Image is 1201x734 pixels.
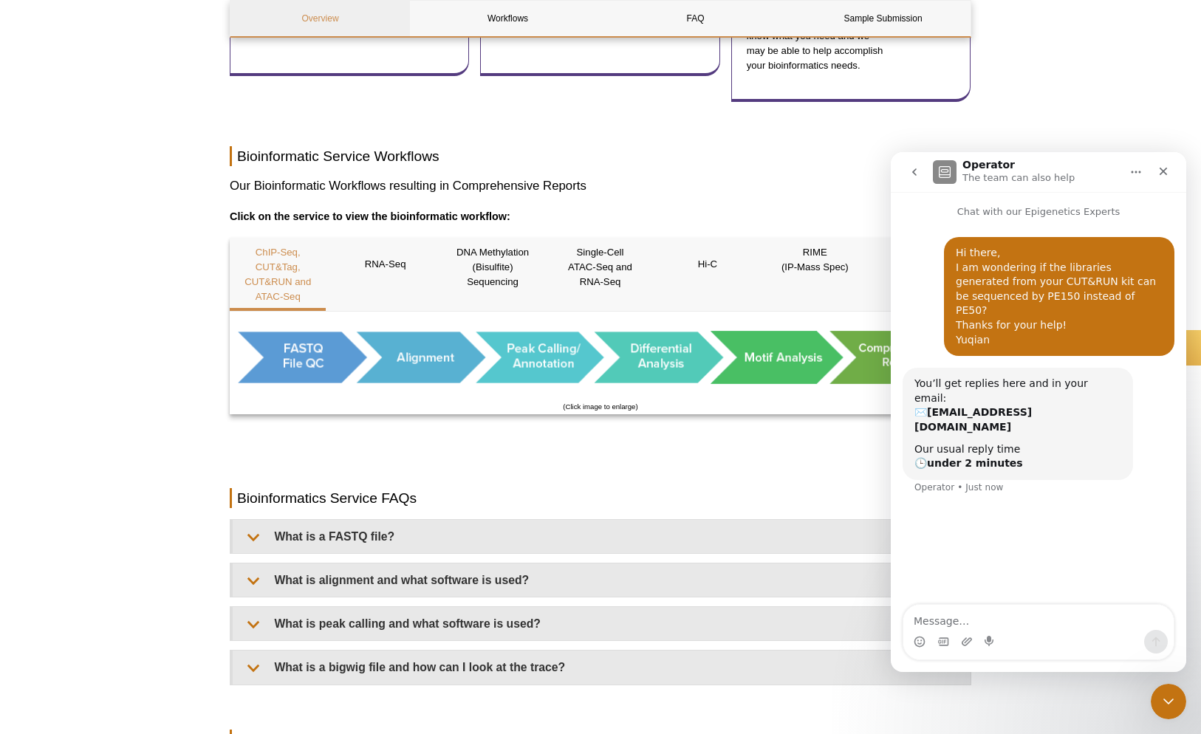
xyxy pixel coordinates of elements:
p: RNA-Seq [337,245,433,284]
summary: What is alignment and what software is used? [233,563,971,597]
strong: Click on the service to view the bioinformatic workflow: [230,210,510,222]
p: DNA Methylation (Bisulfite) Sequencing [445,245,541,289]
a: FAQ [606,1,785,36]
p: Hi-C [660,245,756,284]
p: Single-Cell ATAC-Seq and RNA-Seq [552,245,648,289]
p: ChIP-Seq, CUT&Tag, CUT&RUN and ATAC-Seq [230,245,326,304]
iframe: Intercom live chat [1151,684,1186,719]
img: Bioinformatic ChIP-Seq, CUT&Tag, ATAC-Seq Workflow [230,323,971,395]
a: Sample Submission [793,1,973,36]
a: Overview [230,1,410,36]
summary: What is a FASTQ file? [233,520,971,553]
a: Workflows [418,1,598,36]
h2: Bioinformatic Service Workflows [230,146,971,166]
iframe: Intercom live chat [891,152,1186,672]
summary: What is peak calling and what software is used? [233,607,971,640]
h2: Bioinformatics Service FAQs [230,488,971,508]
p: RIME (IP-Mass Spec) [767,245,863,275]
p: (Click image to enlarge) [230,399,971,414]
p: Mod Spec (Histone Mark Mass Spec.) [875,245,971,289]
summary: What is a bigwig file and how can I look at the trace? [233,651,971,684]
h3: Our Bioinformatic Workflows resulting in Comprehensive Reports [230,177,971,195]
